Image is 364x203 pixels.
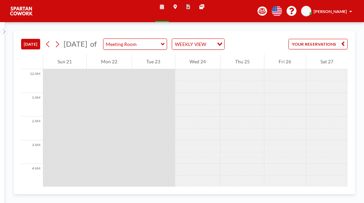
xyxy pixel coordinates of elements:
[21,164,43,188] div: 4 AM
[21,69,43,93] div: 12 AM
[314,9,347,14] span: [PERSON_NAME]
[132,54,175,69] div: Tue 23
[21,140,43,164] div: 3 AM
[64,40,87,48] span: [DATE]
[172,39,224,49] div: Search for option
[264,54,306,69] div: Fri 26
[288,39,348,49] button: YOUR RESERVATIONS
[175,54,220,69] div: Wed 24
[43,54,86,69] div: Sun 21
[103,39,161,49] input: Meeting Room
[306,54,348,69] div: Sat 27
[208,40,213,48] input: Search for option
[21,116,43,140] div: 2 AM
[21,39,40,49] button: [DATE]
[21,93,43,117] div: 1 AM
[304,9,309,14] span: KS
[87,54,132,69] div: Mon 22
[10,5,33,17] img: organization-logo
[90,40,97,49] span: of
[220,54,264,69] div: Thu 25
[173,40,207,48] span: WEEKLY VIEW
